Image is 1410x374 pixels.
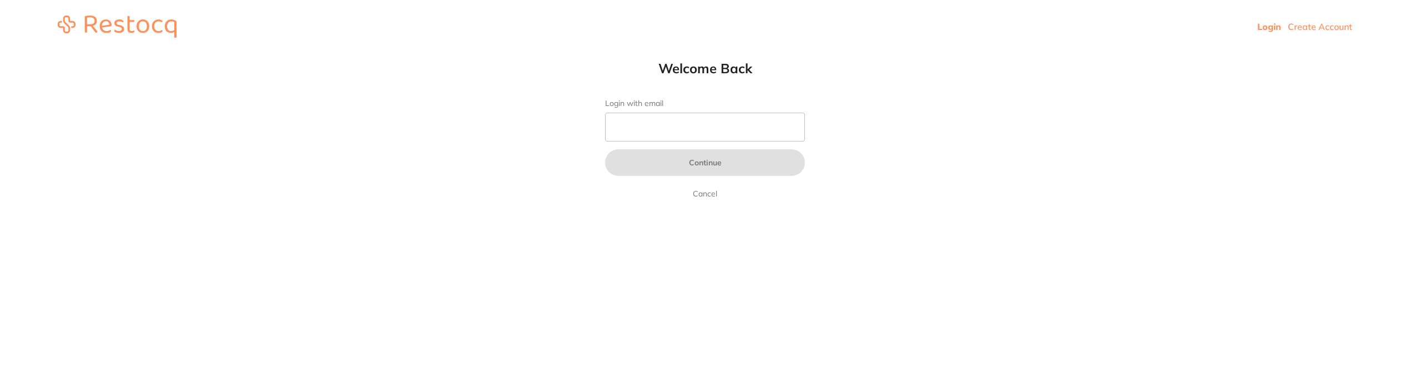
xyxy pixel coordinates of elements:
[583,60,827,77] h1: Welcome Back
[605,149,805,176] button: Continue
[1257,21,1281,32] a: Login
[605,99,805,108] label: Login with email
[1288,21,1352,32] a: Create Account
[58,16,177,38] img: restocq_logo.svg
[691,187,719,200] a: Cancel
